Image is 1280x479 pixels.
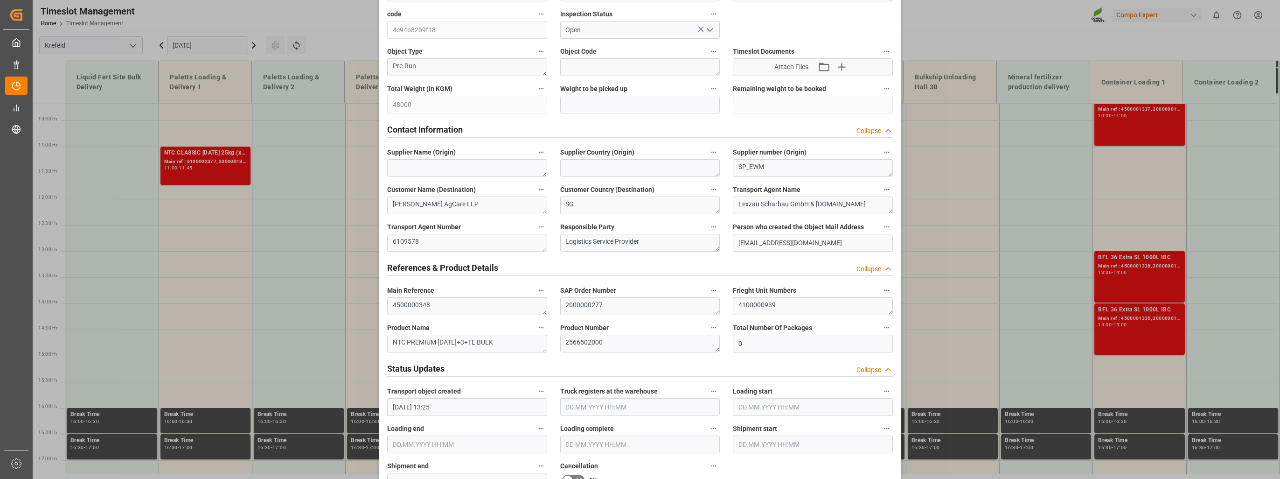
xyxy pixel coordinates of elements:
span: Inspection Status [560,9,612,19]
button: Supplier Name (Origin) [535,146,547,158]
span: SAP Order Number [560,286,616,296]
input: DD.MM.YYYY HH:MM [387,436,547,453]
span: Attach Files [774,62,808,72]
button: Main Reference [535,284,547,296]
textarea: 2566502000 [560,335,720,352]
span: Object Code [560,47,597,56]
span: Shipment start [733,424,777,434]
span: Truck registers at the warehouse [560,387,658,396]
span: Transport object created [387,387,461,396]
textarea: Logistics Service Provider [560,234,720,252]
button: Weight to be picked up [708,83,720,95]
span: Supplier Country (Origin) [560,148,634,157]
span: Supplier Name (Origin) [387,148,456,157]
textarea: [PERSON_NAME] AgCare LLP [387,197,547,214]
span: Transport Agent Name [733,185,800,195]
button: Cancellation [708,460,720,472]
div: Collapse [856,365,881,375]
div: Collapse [856,126,881,136]
button: Loading complete [708,423,720,435]
button: Transport object created [535,385,547,397]
button: Customer Name (Destination) [535,183,547,196]
span: Cancellation [560,461,598,471]
button: code [535,8,547,20]
button: Remaining weight to be booked [881,83,893,95]
button: Responsible Party [708,221,720,233]
span: Product Number [560,323,609,333]
span: Main Reference [387,286,434,296]
button: Person who created the Object Mail Address [881,221,893,233]
button: Frieght Unit Numbers [881,284,893,296]
textarea: 4100000939 [733,297,893,315]
button: Shipment end [535,460,547,472]
input: DD.MM.YYYY HH:MM [560,436,720,453]
input: DD.MM.YYYY HH:MM [733,436,893,453]
input: DD.MM.YYYY HH:MM [387,398,547,416]
span: Timeslot Documents [733,47,794,56]
span: Loading end [387,424,424,434]
span: Shipment end [387,461,429,471]
textarea: Pre-Run [387,58,547,76]
textarea: Lexzau Scharbau GmbH & [DOMAIN_NAME] [733,197,893,214]
button: Loading start [881,385,893,397]
button: Total Weight (in KGM) [535,83,547,95]
button: open menu [703,23,717,37]
button: Object Type [535,45,547,57]
span: Object Type [387,47,423,56]
button: Loading end [535,423,547,435]
button: Inspection Status [708,8,720,20]
button: Shipment start [881,423,893,435]
span: Customer Country (Destination) [560,185,654,195]
span: Total Number Of Packages [733,323,812,333]
h2: Status Updates [387,362,445,375]
textarea: SP_EWM [733,159,893,177]
textarea: NTC PREMIUM [DATE]+3+TE BULK [387,335,547,352]
button: Customer Country (Destination) [708,183,720,196]
span: Responsible Party [560,222,614,232]
span: Product Name [387,323,430,333]
span: Customer Name (Destination) [387,185,476,195]
span: Remaining weight to be booked [733,84,826,94]
button: Transport Agent Name [881,183,893,196]
span: Transport Agent Number [387,222,461,232]
textarea: 4500000348 [387,297,547,315]
span: Loading start [733,387,772,396]
textarea: SG [560,197,720,214]
button: Product Name [535,322,547,334]
h2: Contact Information [387,123,463,136]
span: Person who created the Object Mail Address [733,222,864,232]
input: DD.MM.YYYY HH:MM [560,398,720,416]
textarea: 6109578 [387,234,547,252]
input: DD.MM.YYYY HH:MM [733,398,893,416]
span: Frieght Unit Numbers [733,286,796,296]
span: Total Weight (in KGM) [387,84,452,94]
span: code [387,9,402,19]
button: Supplier Country (Origin) [708,146,720,158]
button: Transport Agent Number [535,221,547,233]
div: Collapse [856,264,881,274]
button: Total Number Of Packages [881,322,893,334]
textarea: 2000000277 [560,297,720,315]
button: Truck registers at the warehouse [708,385,720,397]
button: Timeslot Documents [881,45,893,57]
span: Loading complete [560,424,614,434]
span: Weight to be picked up [560,84,627,94]
button: Object Code [708,45,720,57]
button: SAP Order Number [708,284,720,296]
span: Supplier number (Origin) [733,148,807,157]
h2: References & Product Details [387,261,498,274]
button: Supplier number (Origin) [881,146,893,158]
button: Product Number [708,322,720,334]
